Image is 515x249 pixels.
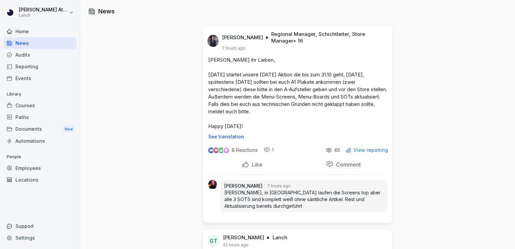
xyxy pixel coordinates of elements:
a: Employees [3,162,76,174]
a: Reporting [3,61,76,72]
a: DocumentsNew [3,123,76,135]
a: Locations [3,174,76,186]
a: News [3,37,76,49]
a: Paths [3,111,76,123]
div: 1 [264,147,274,153]
img: celebrate [218,147,224,153]
div: Support [3,220,76,232]
p: See translation [208,134,387,139]
h1: News [98,7,115,16]
p: 8 Reactions [232,147,258,153]
p: Lanch [19,13,68,18]
div: New [63,125,74,133]
p: 7 hours ago [267,183,291,189]
div: GT [208,235,220,247]
p: [PERSON_NAME] [223,234,264,241]
a: Courses [3,100,76,111]
a: Events [3,72,76,84]
a: Audits [3,49,76,61]
p: People [3,151,76,162]
a: Automations [3,135,76,147]
p: [PERSON_NAME] [224,183,263,189]
p: Lanch [273,234,287,241]
img: inspiring [223,147,229,153]
p: Regional Manager, Schichtleiter, Store Manager + 16 [271,31,385,44]
p: 22 hours ago [223,242,248,248]
a: Home [3,25,76,37]
p: Library [3,89,76,100]
p: 7 hours ago [222,46,245,51]
p: View reporting [353,147,388,153]
p: [PERSON_NAME] Attaoui [19,7,68,13]
img: like [208,147,214,153]
p: Like [249,161,263,168]
img: love [214,148,219,153]
p: [PERSON_NAME] [222,34,263,41]
div: Documents [3,123,76,135]
p: [PERSON_NAME], in [GEOGRAPHIC_DATA] laufen die Screens top aber alle 3 SOTS sind komplett weiß oh... [224,189,383,209]
img: vrzrpz5oa0amrtzns4u00sxk.png [208,180,217,189]
p: [PERSON_NAME] ihr Lieben, [DATE] startet unsere [DATE] Aktion die bis zum 31.10 geht. [DATE], spä... [208,56,387,130]
img: gfrdeep66o3yxsw3jdyhfsxu.png [208,35,219,47]
a: Settings [3,232,76,244]
p: 46 [334,147,340,153]
p: Comment [333,161,361,168]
